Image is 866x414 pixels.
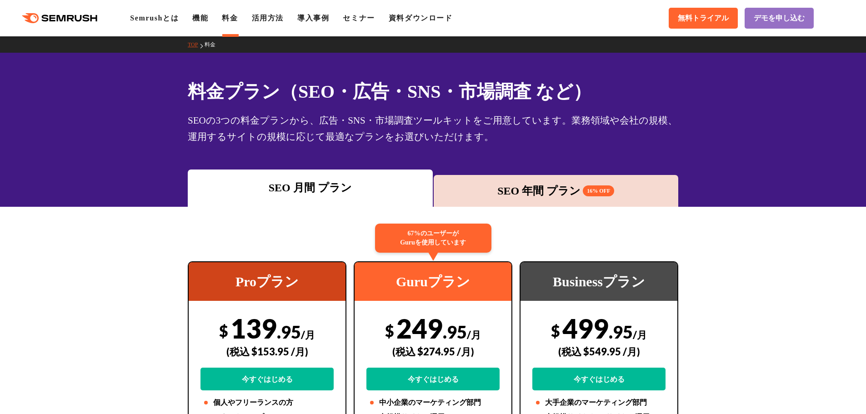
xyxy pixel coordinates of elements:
div: Guruプラン [355,262,511,301]
a: 今すぐはじめる [532,368,666,390]
span: $ [385,321,394,340]
span: /月 [467,329,481,341]
li: 個人やフリーランスの方 [200,397,334,408]
div: SEO 月間 プラン [192,180,428,196]
span: 無料トライアル [678,14,729,23]
div: Proプラン [189,262,345,301]
li: 大手企業のマーケティング部門 [532,397,666,408]
div: 67%のユーザーが Guruを使用しています [375,224,491,253]
a: 活用方法 [252,14,284,22]
a: TOP [188,41,205,48]
a: 料金 [205,41,222,48]
a: 今すぐはじめる [200,368,334,390]
a: Semrushとは [130,14,179,22]
a: デモを申し込む [745,8,814,29]
span: $ [219,321,228,340]
a: 料金 [222,14,238,22]
a: 導入事例 [297,14,329,22]
span: .95 [277,321,301,342]
a: セミナー [343,14,375,22]
a: 無料トライアル [669,8,738,29]
div: 249 [366,312,500,390]
div: (税込 $153.95 /月) [200,335,334,368]
span: 16% OFF [583,185,614,196]
div: Businessプラン [521,262,677,301]
div: (税込 $274.95 /月) [366,335,500,368]
span: デモを申し込む [754,14,805,23]
li: 中小企業のマーケティング部門 [366,397,500,408]
div: (税込 $549.95 /月) [532,335,666,368]
div: SEO 年間 プラン [438,183,674,199]
div: 139 [200,312,334,390]
a: 資料ダウンロード [389,14,453,22]
a: 今すぐはじめる [366,368,500,390]
span: /月 [301,329,315,341]
span: /月 [633,329,647,341]
div: SEOの3つの料金プランから、広告・SNS・市場調査ツールキットをご用意しています。業務領域や会社の規模、運用するサイトの規模に応じて最適なプランをお選びいただけます。 [188,112,678,145]
h1: 料金プラン（SEO・広告・SNS・市場調査 など） [188,78,678,105]
span: $ [551,321,560,340]
span: .95 [609,321,633,342]
a: 機能 [192,14,208,22]
div: 499 [532,312,666,390]
span: .95 [443,321,467,342]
